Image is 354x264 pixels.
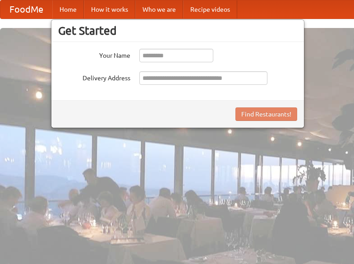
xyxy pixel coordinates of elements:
[183,0,237,19] a: Recipe videos
[235,107,297,121] button: Find Restaurants!
[58,49,130,60] label: Your Name
[58,24,297,37] h3: Get Started
[0,0,52,19] a: FoodMe
[52,0,84,19] a: Home
[84,0,135,19] a: How it works
[58,71,130,83] label: Delivery Address
[135,0,183,19] a: Who we are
